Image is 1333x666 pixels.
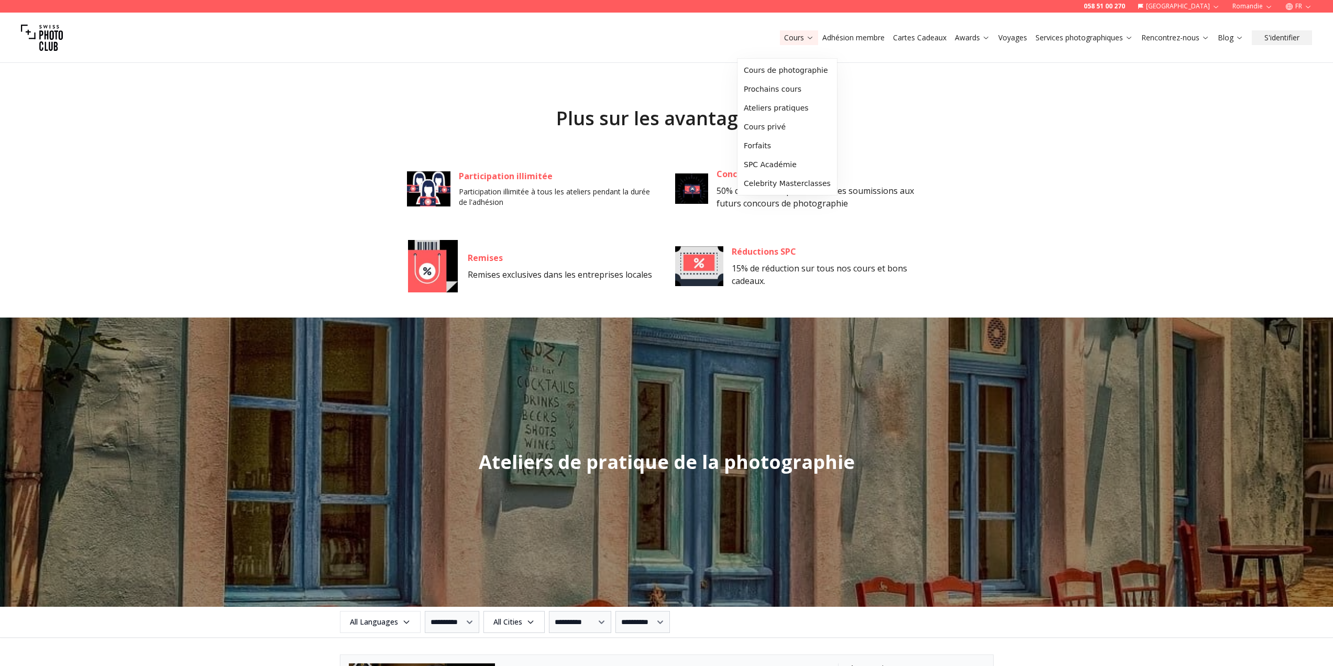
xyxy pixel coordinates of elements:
[407,108,927,129] h2: Plus sur les avantages ...
[740,61,835,80] a: Cours de photographie
[717,185,914,209] span: 50% de réduction pour toutes les soumissions aux futurs concours de photographie
[17,27,25,36] img: website_grey.svg
[732,245,927,258] h3: Réductions SPC
[675,240,723,292] img: Réductions SPC
[17,17,25,25] img: logo_orange.svg
[951,30,994,45] button: Awards
[468,252,652,264] h3: Remises
[132,62,158,69] div: Mots-clés
[780,30,818,45] button: Cours
[675,162,708,215] img: Concours et expositions
[717,168,927,180] h3: Concours et expositions
[43,61,52,69] img: tab_domain_overview_orange.svg
[740,136,835,155] a: Forfaits
[1218,32,1243,43] a: Blog
[55,62,81,69] div: Domaine
[1141,32,1209,43] a: Rencontrez-nous
[1252,30,1312,45] button: S'identifier
[955,32,990,43] a: Awards
[459,170,658,182] h3: Participation illimitée
[341,613,419,631] span: All Languages
[740,155,835,174] a: SPC Académie
[822,32,885,43] a: Adhésion membre
[818,30,889,45] button: Adhésion membre
[740,80,835,99] a: Prochains cours
[21,17,63,59] img: Swiss photo club
[407,240,459,292] img: Remises
[340,611,421,633] button: All Languages
[740,99,835,117] a: Ateliers pratiques
[998,32,1027,43] a: Voyages
[483,611,545,633] button: All Cities
[1137,30,1214,45] button: Rencontrez-nous
[740,117,835,136] a: Cours privé
[485,613,543,631] span: All Cities
[120,61,129,69] img: tab_keywords_by_traffic_grey.svg
[893,32,946,43] a: Cartes Cadeaux
[27,27,118,36] div: Domaine: [DOMAIN_NAME]
[29,17,51,25] div: v 4.0.25
[889,30,951,45] button: Cartes Cadeaux
[479,449,855,475] span: Ateliers de pratique de la photographie
[407,162,451,215] img: Participation illimitée
[740,174,835,193] a: Celebrity Masterclasses
[468,269,652,280] span: Remises exclusives dans les entreprises locales
[1084,2,1125,10] a: 058 51 00 270
[1031,30,1137,45] button: Services photographiques
[459,187,658,208] p: Participation illimitée à tous les ateliers pendant la durée de l'adhésion
[1214,30,1248,45] button: Blog
[994,30,1031,45] button: Voyages
[1035,32,1133,43] a: Services photographiques
[784,32,814,43] a: Cours
[732,263,907,287] span: 15% de réduction sur tous nos cours et bons cadeaux.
